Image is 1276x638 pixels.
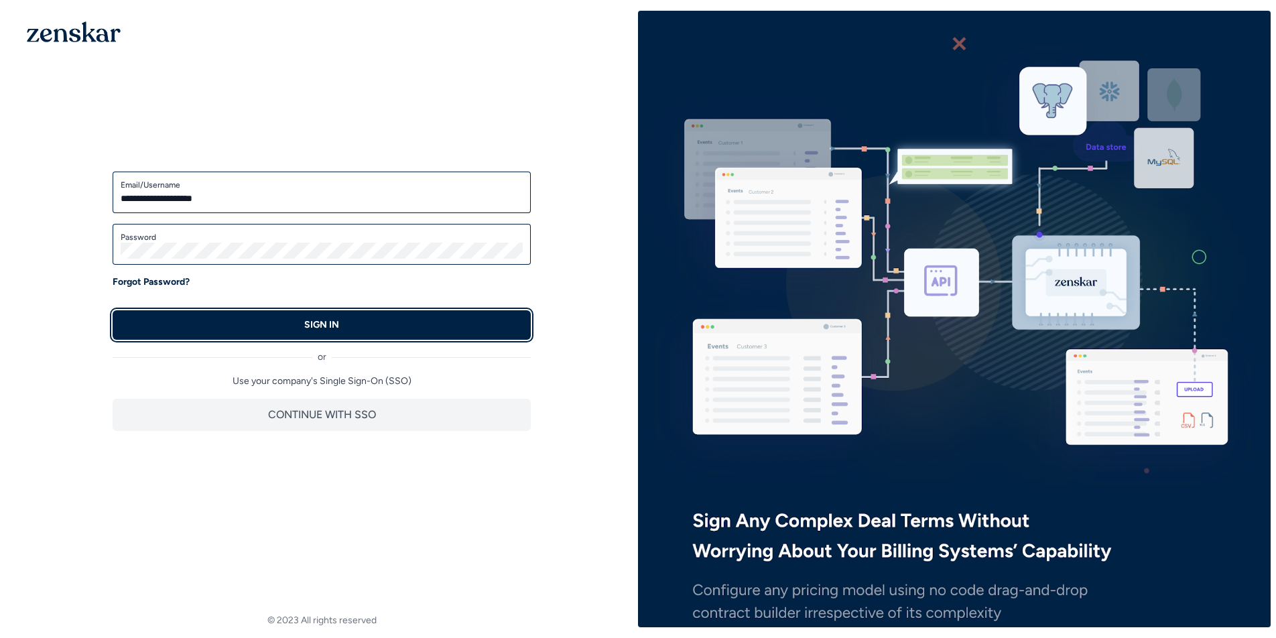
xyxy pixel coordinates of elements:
[113,310,531,340] button: SIGN IN
[113,275,190,289] a: Forgot Password?
[113,340,531,364] div: or
[121,232,523,243] label: Password
[5,614,638,627] footer: © 2023 All rights reserved
[113,375,531,388] p: Use your company's Single Sign-On (SSO)
[27,21,121,42] img: 1OGAJ2xQqyY4LXKgY66KYq0eOWRCkrZdAb3gUhuVAqdWPZE9SRJmCz+oDMSn4zDLXe31Ii730ItAGKgCKgCCgCikA4Av8PJUP...
[113,399,531,431] button: CONTINUE WITH SSO
[304,318,339,332] p: SIGN IN
[121,180,523,190] label: Email/Username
